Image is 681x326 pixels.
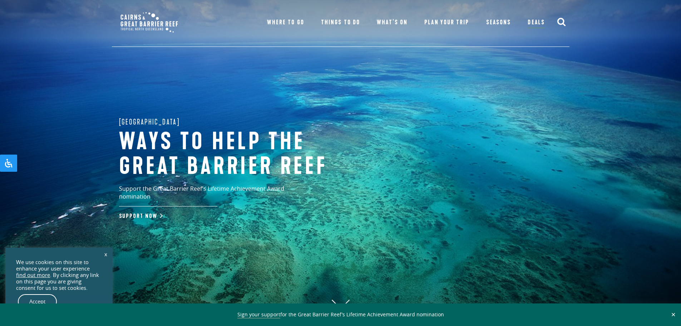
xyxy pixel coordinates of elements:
button: Close [669,311,677,318]
a: Sign your support [237,311,280,318]
a: x [101,246,111,262]
span: [GEOGRAPHIC_DATA] [119,116,180,127]
a: Support Now [119,213,161,220]
div: We use cookies on this site to enhance your user experience . By clicking any link on this page y... [16,259,102,291]
a: Things To Do [321,18,360,28]
a: Deals [528,18,544,28]
svg: Open Accessibility Panel [4,159,13,167]
a: find out more [16,272,50,278]
a: What’s On [377,18,407,28]
img: CGBR-TNQ_dual-logo.svg [115,7,183,38]
p: Support the Great Barrier Reef’s Lifetime Achievement Award nomination [119,185,316,206]
h1: Ways to help the great barrier reef [119,130,355,179]
a: Plan Your Trip [424,18,469,28]
a: Seasons [486,18,511,28]
a: Where To Go [267,18,304,28]
a: Accept [18,294,57,309]
span: for the Great Barrier Reef’s Lifetime Achievement Award nomination [237,311,444,318]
